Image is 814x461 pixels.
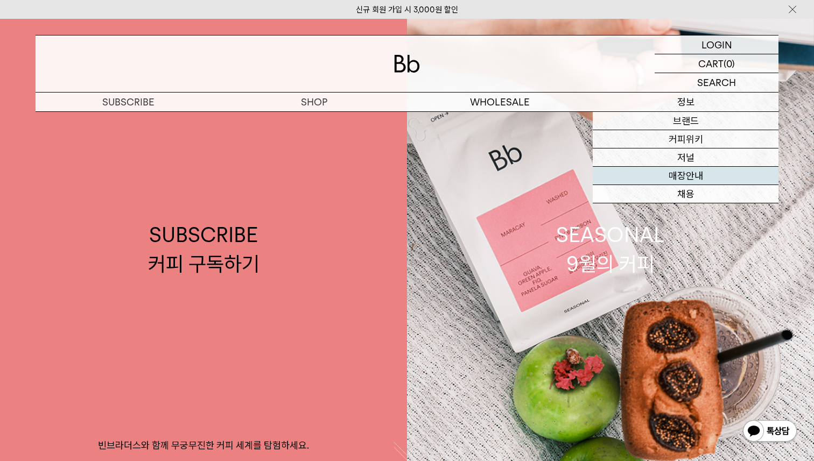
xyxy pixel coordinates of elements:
p: SEARCH [697,73,736,92]
p: CART [698,54,724,73]
img: 카카오톡 채널 1:1 채팅 버튼 [742,419,798,445]
div: SUBSCRIBE 커피 구독하기 [148,221,259,278]
a: 커피위키 [593,130,778,148]
a: 신규 회원 가입 시 3,000원 할인 [356,5,458,15]
a: CART (0) [655,54,778,73]
a: SUBSCRIBE [36,93,221,111]
p: WHOLESALE [407,93,593,111]
a: 매장안내 [593,167,778,185]
p: 정보 [593,93,778,111]
div: SEASONAL 9월의 커피 [556,221,665,278]
img: 로고 [394,55,420,73]
p: (0) [724,54,735,73]
a: 브랜드 [593,112,778,130]
p: LOGIN [701,36,732,54]
a: 채용 [593,185,778,203]
a: 저널 [593,148,778,167]
a: LOGIN [655,36,778,54]
a: SHOP [221,93,407,111]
